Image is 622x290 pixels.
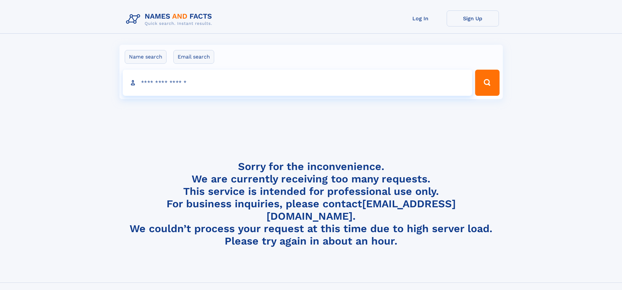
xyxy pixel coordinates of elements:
[266,197,456,222] a: [EMAIL_ADDRESS][DOMAIN_NAME]
[123,70,472,96] input: search input
[125,50,167,64] label: Name search
[394,10,447,26] a: Log In
[475,70,499,96] button: Search Button
[123,160,499,247] h4: Sorry for the inconvenience. We are currently receiving too many requests. This service is intend...
[123,10,217,28] img: Logo Names and Facts
[447,10,499,26] a: Sign Up
[173,50,214,64] label: Email search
